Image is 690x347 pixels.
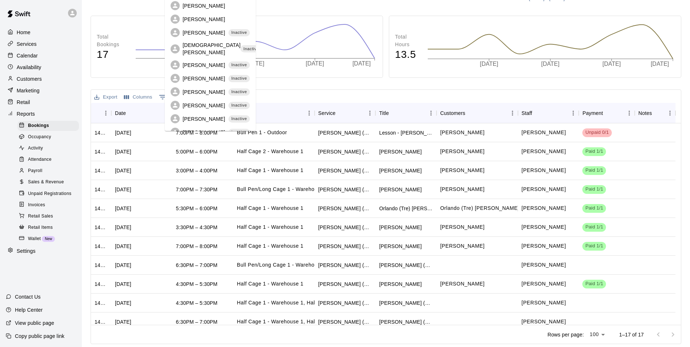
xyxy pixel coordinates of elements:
[183,61,225,69] p: [PERSON_NAME]
[318,167,372,174] div: Kameron Walton (60 min)
[440,148,484,155] p: Noah Longo
[522,299,566,307] p: Wilmy Marrero
[522,318,566,326] p: Wilmy Marrero
[541,61,559,67] tspan: [DATE]
[582,167,606,174] span: Paid 1/1
[318,318,372,326] div: Wilmy Marrero (30 min)
[582,280,606,287] span: Paid 1/1
[100,108,111,119] button: Menu
[440,167,484,174] p: Oliver Lai
[379,186,422,193] div: Michael Feinstein
[17,247,36,255] p: Settings
[17,143,82,154] a: Activity
[233,103,315,123] div: Rooms
[440,103,465,123] div: Customers
[115,129,131,136] div: Mon, Sep 15, 2025
[17,200,79,210] div: Invoices
[17,52,38,59] p: Calendar
[17,177,79,187] div: Sales & Revenue
[95,280,108,288] div: 1418055
[379,224,422,231] div: Cameron Chang
[95,205,108,212] div: 1421591
[619,331,644,338] p: 1–17 of 17
[28,122,49,129] span: Bookings
[237,204,303,212] p: Half Cage 1 - Warehouse 1
[17,234,79,244] div: WalletNew
[6,108,76,119] div: Reports
[480,61,498,67] tspan: [DATE]
[95,129,108,136] div: 1429214
[440,186,484,193] p: Michael Feinstein
[17,121,79,131] div: Bookings
[28,133,51,141] span: Occupancy
[28,156,52,163] span: Attendance
[379,167,422,174] div: Oliver Lai
[352,60,371,67] tspan: [DATE]
[17,177,82,188] a: Sales & Revenue
[507,108,518,119] button: Menu
[652,108,662,118] button: Sort
[364,108,375,119] button: Menu
[6,39,76,49] a: Services
[183,2,225,9] p: [PERSON_NAME]
[17,222,82,233] a: Retail Items
[582,224,606,231] span: Paid 1/1
[115,243,131,250] div: Fri, Sep 12, 2025
[17,87,40,94] p: Marketing
[6,73,76,84] a: Customers
[6,97,76,108] a: Retail
[522,204,566,212] p: Kameron Walton
[183,75,225,82] p: [PERSON_NAME]
[587,329,607,340] div: 100
[95,108,105,118] button: Sort
[395,48,420,61] h4: 13.5
[304,108,315,119] button: Menu
[17,132,79,142] div: Occupancy
[183,88,225,96] p: [PERSON_NAME]
[379,262,433,269] div: Wilmy Marrero (30 min)
[17,75,42,83] p: Customers
[176,299,218,307] div: 4:30PM – 5:30PM
[237,280,303,288] p: Half Cage 1 - Warehouse 1
[161,108,172,119] button: Menu
[115,205,131,212] div: Fri, Sep 12, 2025
[522,103,532,123] div: Staff
[253,108,263,118] button: Sort
[6,85,76,96] a: Marketing
[95,243,108,250] div: 1421213
[522,261,566,269] p: Wilmy Marrero
[379,280,422,288] div: Benjamin Chapin
[17,165,82,177] a: Payroll
[126,108,136,118] button: Sort
[379,103,389,123] div: Title
[17,188,82,199] a: Unpaid Registrations
[6,62,76,73] a: Availability
[183,102,225,109] p: [PERSON_NAME]
[522,186,566,193] p: Mike Granson
[440,204,519,212] p: Orlando (Tre) Garza
[28,145,43,152] span: Activity
[17,154,82,165] a: Attendance
[28,213,53,220] span: Retail Sales
[95,262,108,269] div: 1420299
[237,148,303,155] p: Half Cage 2 - Warehouse 1
[115,318,131,326] div: Tue, Sep 16, 2025
[379,129,433,136] div: Lesson - Michael Sheinbein
[318,280,372,288] div: Kameron Walton (60 min and 2+ player)
[95,148,108,155] div: 1426414
[237,242,303,250] p: Half Cage 1 - Warehouse 1
[183,16,225,23] p: [PERSON_NAME]
[228,29,250,36] span: Inactive
[518,103,579,123] div: Staff
[228,89,250,95] span: Inactive
[440,280,484,288] p: Benjamin Chapin
[228,75,250,81] span: Inactive
[17,120,82,131] a: Bookings
[582,103,603,123] div: Payment
[318,224,372,231] div: Wilmy Marrero (60 min)
[6,50,76,61] div: Calendar
[6,27,76,38] div: Home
